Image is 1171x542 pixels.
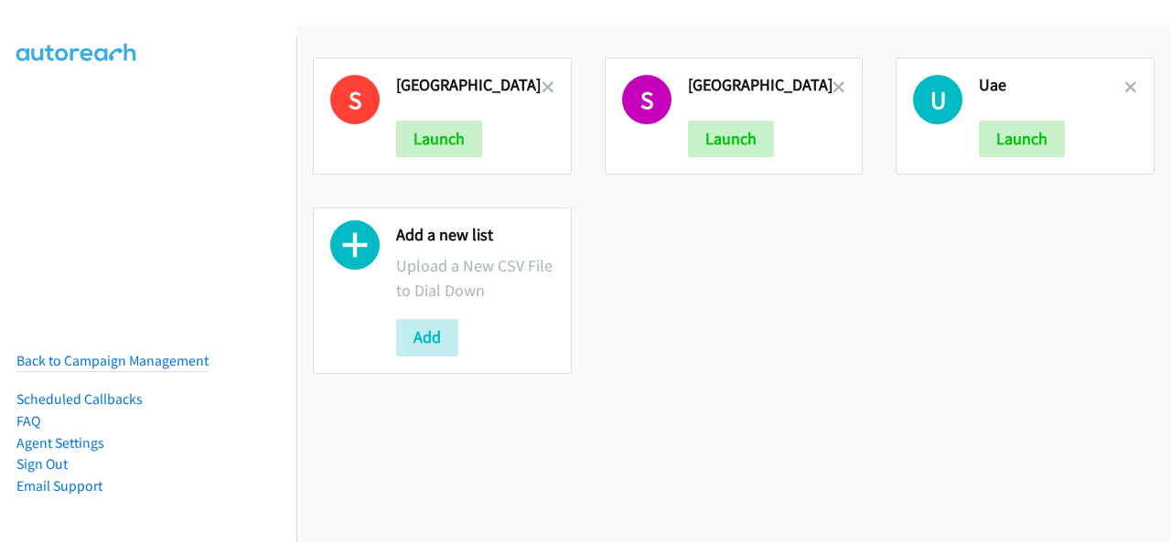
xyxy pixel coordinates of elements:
h1: U [913,75,962,124]
a: Scheduled Callbacks [16,390,143,408]
h2: Add a new list [396,225,554,246]
h2: [GEOGRAPHIC_DATA] [396,75,542,96]
a: Email Support [16,477,102,494]
h1: S [330,75,380,124]
h2: [GEOGRAPHIC_DATA] [688,75,833,96]
p: Upload a New CSV File to Dial Down [396,253,554,303]
button: Launch [979,121,1065,157]
button: Launch [396,121,482,157]
button: Launch [688,121,774,157]
h2: Uae [979,75,1124,96]
a: Back to Campaign Management [16,352,209,369]
button: Add [396,319,458,356]
h1: S [622,75,671,124]
a: FAQ [16,412,40,430]
a: Agent Settings [16,434,104,452]
a: Sign Out [16,455,68,473]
